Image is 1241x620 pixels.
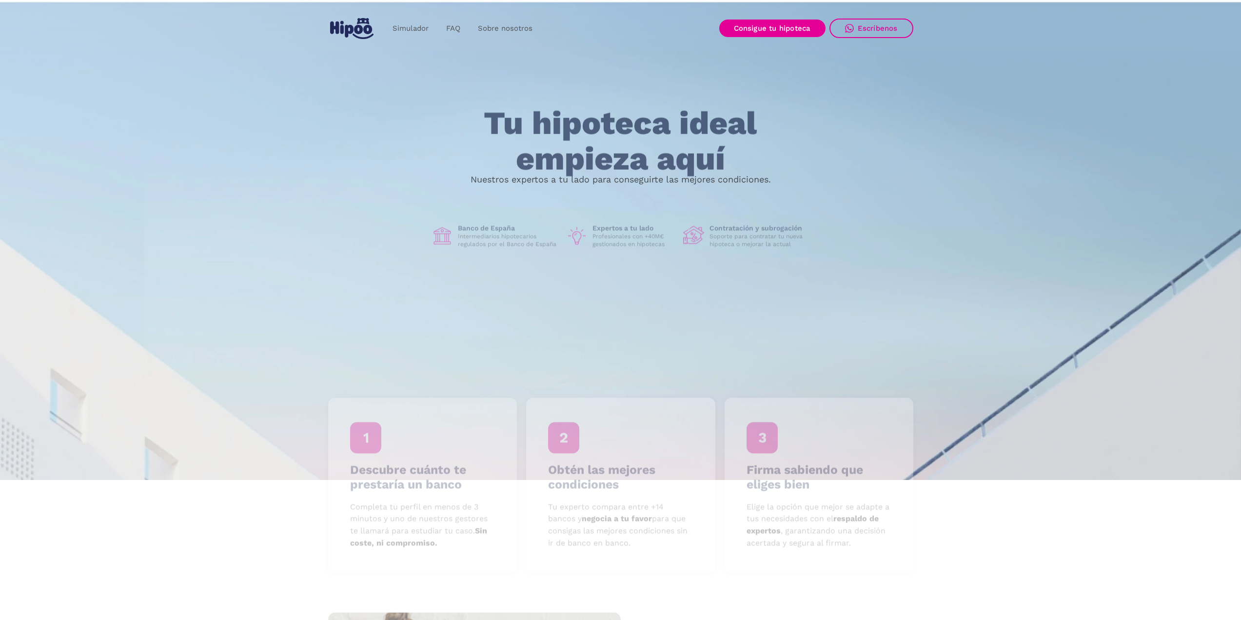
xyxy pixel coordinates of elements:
[350,463,495,492] h4: Descubre cuánto te prestaría un banco
[384,19,437,38] a: Simulador
[592,224,675,233] h1: Expertos a tu lado
[746,463,891,492] h4: Firma sabiendo que eliges bien
[458,233,558,248] p: Intermediarios hipotecarios regulados por el Banco de España
[350,526,487,548] strong: Sin coste, ni compromiso.
[469,19,541,38] a: Sobre nosotros
[719,20,826,37] a: Consigue tu hipoteca
[471,176,771,183] p: Nuestros expertos a tu lado para conseguirte las mejores condiciones.
[746,514,878,536] strong: respaldo de expertos
[328,14,376,43] a: home
[829,19,913,38] a: Escríbenos
[437,19,469,38] a: FAQ
[858,24,898,33] div: Escríbenos
[435,106,805,177] h1: Tu hipoteca ideal empieza aquí
[548,501,693,549] p: Tu experto compara entre +14 bancos y para que consigas las mejores condiciones sin ir de banco e...
[709,224,810,233] h1: Contratación y subrogación
[458,224,558,233] h1: Banco de España
[582,514,652,523] strong: negocia a tu favor
[709,233,810,248] p: Soporte para contratar tu nueva hipoteca o mejorar la actual
[548,463,693,492] h4: Obtén las mejores condiciones
[746,501,891,549] p: Elige la opción que mejor se adapte a tus necesidades con el , garantizando una decisión acertada...
[350,501,495,549] p: Completa tu perfil en menos de 3 minutos y uno de nuestros gestores te llamará para estudiar tu c...
[592,233,675,248] p: Profesionales con +40M€ gestionados en hipotecas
